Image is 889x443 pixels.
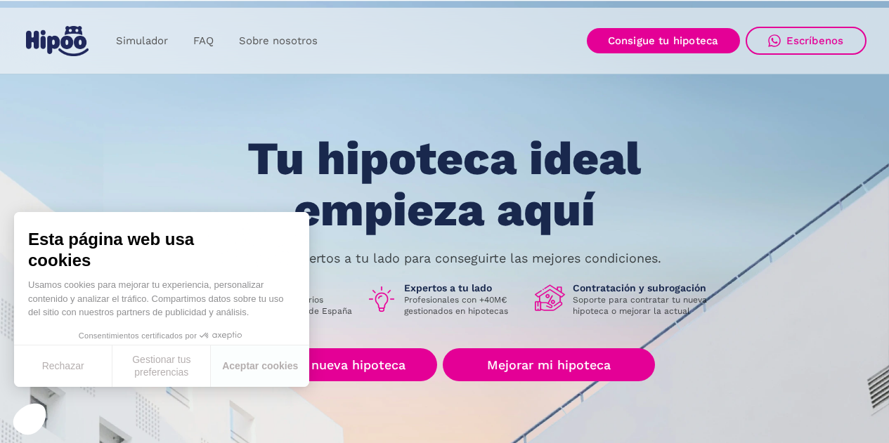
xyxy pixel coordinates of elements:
p: Profesionales con +40M€ gestionados en hipotecas [404,294,524,317]
a: Consigue tu hipoteca [587,28,740,53]
a: Simulador [103,27,181,55]
a: home [23,20,92,62]
h1: Expertos a tu lado [404,282,524,294]
h1: Contratación y subrogación [573,282,718,294]
a: Buscar nueva hipoteca [234,348,437,381]
a: FAQ [181,27,226,55]
p: Soporte para contratar tu nueva hipoteca o mejorar la actual [573,294,718,317]
a: Sobre nosotros [226,27,330,55]
a: Mejorar mi hipoteca [443,348,654,381]
a: Escríbenos [746,27,867,55]
h1: Tu hipoteca ideal empieza aquí [178,133,710,235]
div: Escríbenos [786,34,844,47]
p: Nuestros expertos a tu lado para conseguirte las mejores condiciones. [228,253,661,264]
